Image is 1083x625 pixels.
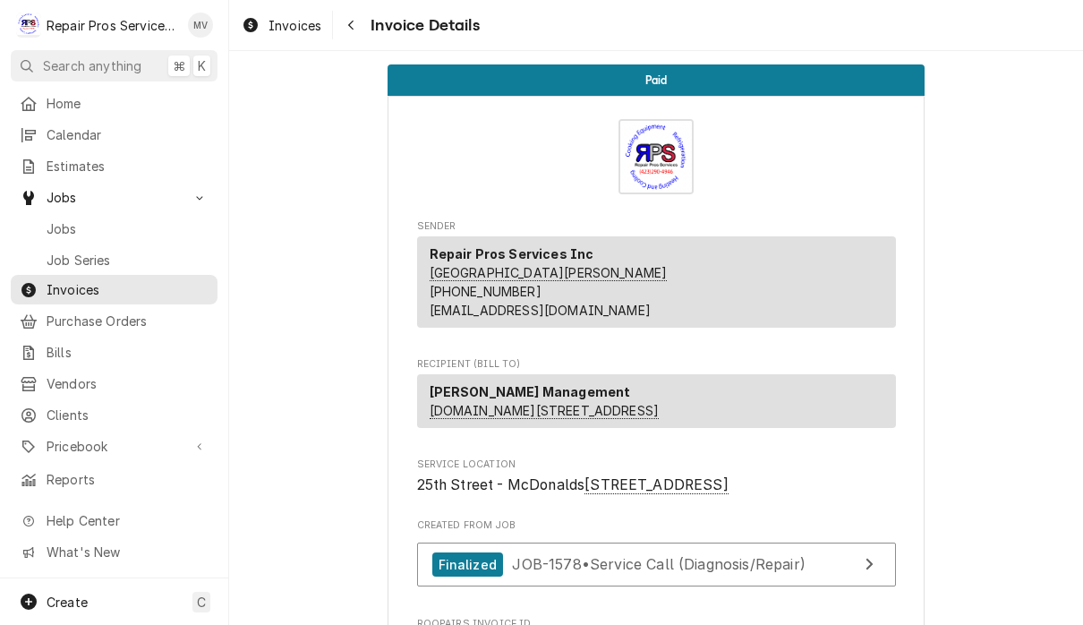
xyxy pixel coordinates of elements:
[417,219,896,234] span: Sender
[47,511,207,530] span: Help Center
[430,246,594,261] strong: Repair Pros Services Inc
[11,306,217,336] a: Purchase Orders
[188,13,213,38] div: Mindy Volker's Avatar
[47,406,209,424] span: Clients
[11,506,217,535] a: Go to Help Center
[417,518,896,595] div: Created From Job
[47,251,209,270] span: Job Series
[11,338,217,367] a: Bills
[47,343,209,362] span: Bills
[512,555,805,573] span: JOB-1578 • Service Call (Diagnosis/Repair)
[430,303,651,318] a: [EMAIL_ADDRESS][DOMAIN_NAME]
[417,357,896,372] span: Recipient (Bill To)
[417,236,896,335] div: Sender
[11,369,217,398] a: Vendors
[11,400,217,430] a: Clients
[197,593,206,612] span: C
[432,552,503,577] div: Finalized
[645,74,668,86] span: Paid
[11,432,217,461] a: Go to Pricebook
[417,543,896,586] a: View Job
[11,50,217,81] button: Search anything⌘K
[43,56,141,75] span: Search anything
[388,64,925,96] div: Status
[417,458,896,472] span: Service Location
[47,125,209,144] span: Calendar
[47,470,209,489] span: Reports
[47,437,182,456] span: Pricebook
[47,312,209,330] span: Purchase Orders
[47,94,209,113] span: Home
[47,157,209,176] span: Estimates
[47,219,209,238] span: Jobs
[430,284,541,299] a: [PHONE_NUMBER]
[337,11,365,39] button: Navigate back
[11,89,217,118] a: Home
[173,56,185,75] span: ⌘
[47,374,209,393] span: Vendors
[365,13,479,38] span: Invoice Details
[417,374,896,428] div: Recipient (Bill To)
[11,214,217,244] a: Jobs
[417,475,896,496] span: Service Location
[417,219,896,336] div: Invoice Sender
[269,16,321,35] span: Invoices
[11,245,217,275] a: Job Series
[417,236,896,328] div: Sender
[47,543,207,561] span: What's New
[417,518,896,533] span: Created From Job
[11,120,217,150] a: Calendar
[430,384,631,399] strong: [PERSON_NAME] Management
[47,595,88,610] span: Create
[16,13,41,38] div: Repair Pros Services Inc's Avatar
[417,357,896,436] div: Invoice Recipient
[417,374,896,435] div: Recipient (Bill To)
[11,537,217,567] a: Go to What's New
[11,465,217,494] a: Reports
[47,188,182,207] span: Jobs
[16,13,41,38] div: R
[417,458,896,496] div: Service Location
[47,280,209,299] span: Invoices
[11,151,217,181] a: Estimates
[188,13,213,38] div: MV
[47,16,178,35] div: Repair Pros Services Inc
[618,119,694,194] img: Logo
[235,11,328,40] a: Invoices
[198,56,206,75] span: K
[11,275,217,304] a: Invoices
[11,183,217,212] a: Go to Jobs
[417,476,729,494] span: 25th Street - McDonalds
